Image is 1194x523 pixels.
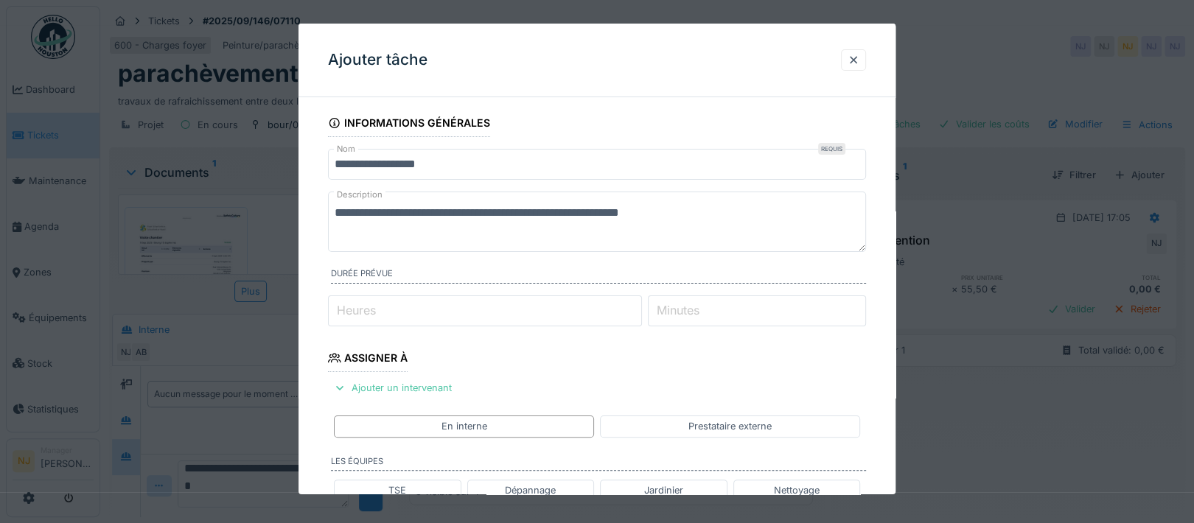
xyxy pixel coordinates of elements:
div: En interne [441,419,487,433]
div: Dépannage [505,483,556,497]
label: Minutes [654,301,702,319]
label: Les équipes [331,455,866,471]
label: Durée prévue [331,267,866,284]
label: Nom [334,143,358,155]
h3: Ajouter tâche [328,51,427,69]
label: Description [334,186,385,204]
label: Heures [334,301,379,319]
div: Nettoyage [774,483,820,497]
div: Prestataire externe [688,419,772,433]
div: Jardinier [644,483,683,497]
div: Assigner à [328,347,408,372]
div: Informations générales [328,112,490,137]
div: Requis [818,143,845,155]
div: TSE [388,483,406,497]
div: Ajouter un intervenant [328,378,458,398]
